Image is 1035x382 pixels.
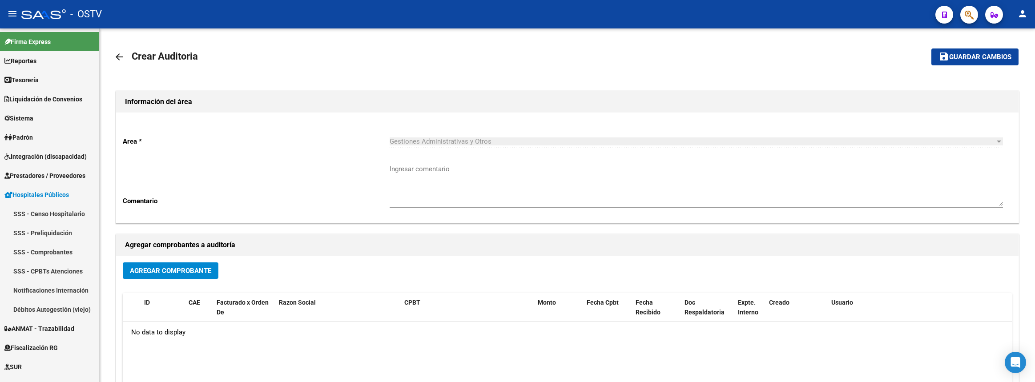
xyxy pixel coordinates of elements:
span: Expte. Interno [738,299,758,316]
p: Comentario [123,196,390,206]
p: Area * [123,137,390,146]
div: No data to display [123,322,1012,344]
span: Usuario [831,299,853,306]
span: Fecha Recibido [636,299,660,316]
mat-icon: save [938,51,949,62]
datatable-header-cell: CPBT [401,293,534,322]
span: Guardar cambios [949,53,1011,61]
span: Facturado x Orden De [217,299,269,316]
span: - OSTV [70,4,102,24]
datatable-header-cell: Facturado x Orden De [213,293,275,322]
span: CPBT [404,299,420,306]
span: Integración (discapacidad) [4,152,87,161]
span: Razon Social [279,299,316,306]
span: Reportes [4,56,36,66]
span: Crear Auditoria [132,51,198,62]
datatable-header-cell: Fecha Cpbt [583,293,632,322]
datatable-header-cell: Expte. Interno [734,293,765,322]
h1: Agregar comprobantes a auditoría [125,238,1010,252]
span: SUR [4,362,22,372]
datatable-header-cell: ID [141,293,185,322]
span: ANMAT - Trazabilidad [4,324,74,334]
mat-icon: menu [7,8,18,19]
datatable-header-cell: Usuario [828,293,1006,322]
mat-icon: arrow_back [114,52,125,62]
span: Fecha Cpbt [587,299,619,306]
span: Gestiones Administrativas y Otros [390,137,491,145]
datatable-header-cell: Monto [534,293,583,322]
span: Agregar Comprobante [130,267,211,275]
datatable-header-cell: Creado [765,293,828,322]
span: Firma Express [4,37,51,47]
datatable-header-cell: Fecha Recibido [632,293,681,322]
span: ID [144,299,150,306]
span: CAE [189,299,200,306]
div: Open Intercom Messenger [1005,352,1026,373]
button: Guardar cambios [931,48,1019,65]
span: Tesorería [4,75,39,85]
span: Monto [538,299,556,306]
span: Sistema [4,113,33,123]
span: Padrón [4,133,33,142]
datatable-header-cell: Doc Respaldatoria [681,293,734,322]
button: Agregar Comprobante [123,262,218,279]
span: Liquidación de Convenios [4,94,82,104]
span: Fiscalización RG [4,343,58,353]
mat-icon: person [1017,8,1028,19]
datatable-header-cell: CAE [185,293,213,322]
h1: Información del área [125,95,1010,109]
span: Doc Respaldatoria [685,299,725,316]
span: Hospitales Públicos [4,190,69,200]
span: Prestadores / Proveedores [4,171,85,181]
span: Creado [769,299,789,306]
datatable-header-cell: Razon Social [275,293,401,322]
